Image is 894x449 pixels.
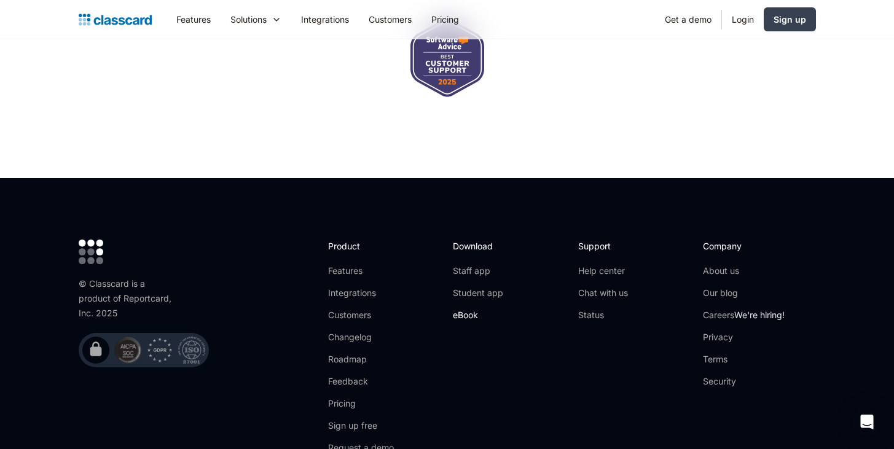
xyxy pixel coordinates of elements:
[328,309,394,321] a: Customers
[578,309,628,321] a: Status
[703,353,785,365] a: Terms
[328,240,394,252] h2: Product
[655,6,721,33] a: Get a demo
[703,240,785,252] h2: Company
[722,6,764,33] a: Login
[703,265,785,277] a: About us
[79,11,152,28] a: home
[230,13,267,26] div: Solutions
[852,407,882,437] div: Open Intercom Messenger
[221,6,291,33] div: Solutions
[453,309,503,321] a: eBook
[422,6,469,33] a: Pricing
[328,420,394,432] a: Sign up free
[359,6,422,33] a: Customers
[703,375,785,388] a: Security
[453,240,503,252] h2: Download
[328,287,394,299] a: Integrations
[328,353,394,365] a: Roadmap
[703,309,785,321] a: CareersWe're hiring!
[328,375,394,388] a: Feedback
[734,310,785,320] span: We're hiring!
[453,287,503,299] a: Student app
[328,397,394,410] a: Pricing
[453,265,503,277] a: Staff app
[578,265,628,277] a: Help center
[328,265,394,277] a: Features
[291,6,359,33] a: Integrations
[328,331,394,343] a: Changelog
[764,7,816,31] a: Sign up
[703,287,785,299] a: Our blog
[167,6,221,33] a: Features
[703,331,785,343] a: Privacy
[774,13,806,26] div: Sign up
[79,276,177,321] div: © Classcard is a product of Reportcard, Inc. 2025
[578,240,628,252] h2: Support
[578,287,628,299] a: Chat with us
